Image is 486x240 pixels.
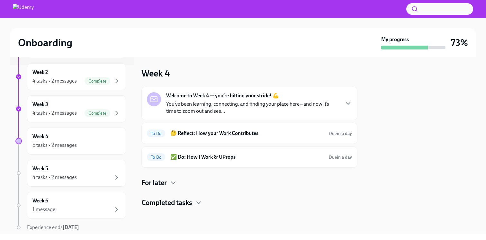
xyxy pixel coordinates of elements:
a: Week 61 message [15,192,126,219]
div: 4 tasks • 2 messages [32,110,77,117]
h6: ✅ Do: How I Work & UProps [170,154,324,161]
span: Experience ends [27,224,79,230]
img: Udemy [13,4,34,14]
strong: in a day [337,131,352,136]
div: 1 message [32,206,55,213]
strong: [DATE] [63,224,79,230]
a: Week 54 tasks • 2 messages [15,160,126,187]
h6: Week 5 [32,165,48,172]
span: To Do [147,155,165,160]
div: For later [141,178,357,188]
span: September 6th, 2025 10:00 [329,154,352,160]
h6: Week 6 [32,197,48,204]
span: Complete [85,79,110,84]
h4: Completed tasks [141,198,192,208]
a: To Do🤔 Reflect: How your Work ContributesDuein a day [147,128,352,138]
strong: My progress [381,36,409,43]
h3: 73% [451,37,468,49]
span: Due [329,131,352,136]
a: Week 24 tasks • 2 messagesComplete [15,63,126,90]
h6: Week 3 [32,101,48,108]
span: Complete [85,111,110,116]
span: September 6th, 2025 10:00 [329,130,352,137]
div: 4 tasks • 2 messages [32,77,77,84]
div: 4 tasks • 2 messages [32,174,77,181]
span: Due [329,155,352,160]
h2: Onboarding [18,36,72,49]
p: You’ve been learning, connecting, and finding your place here—and now it’s time to zoom out and s... [166,101,339,115]
strong: Welcome to Week 4 — you’re hitting your stride! 💪 [166,92,279,99]
div: Completed tasks [141,198,357,208]
h6: Week 4 [32,133,48,140]
a: Week 45 tasks • 2 messages [15,128,126,155]
div: 5 tasks • 2 messages [32,142,77,149]
span: To Do [147,131,165,136]
h6: Week 2 [32,69,48,76]
a: Week 34 tasks • 2 messagesComplete [15,95,126,122]
a: To Do✅ Do: How I Work & UPropsDuein a day [147,152,352,162]
strong: in a day [337,155,352,160]
h6: 🤔 Reflect: How your Work Contributes [170,130,324,137]
h3: Week 4 [141,67,170,79]
h4: For later [141,178,167,188]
